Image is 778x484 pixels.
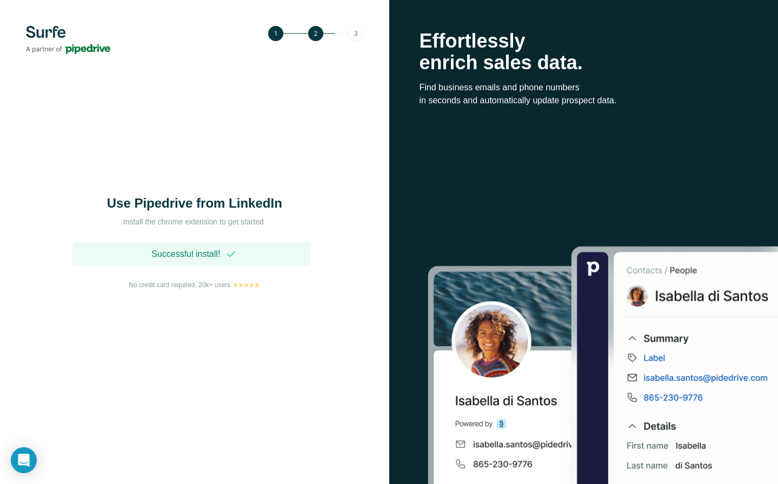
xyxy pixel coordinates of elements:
p: in seconds and automatically update prospect data. [420,94,748,107]
p: enrich sales data. [420,52,748,74]
div: Open Intercom Messenger [11,447,37,473]
img: Step 2 [268,26,363,41]
img: Surfe Stock Photo - Selling good vibes [428,245,778,484]
p: Effortlessly [420,30,748,52]
p: Find business emails and phone numbers [420,81,748,94]
span: Successful install! [151,248,220,261]
h1: Use Pipedrive from LinkedIn [87,195,303,212]
p: Install the chrome extension to get started. [87,216,303,227]
span: No credit card required. 20k+ users [129,280,230,290]
img: Surfe's logo [26,26,110,54]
